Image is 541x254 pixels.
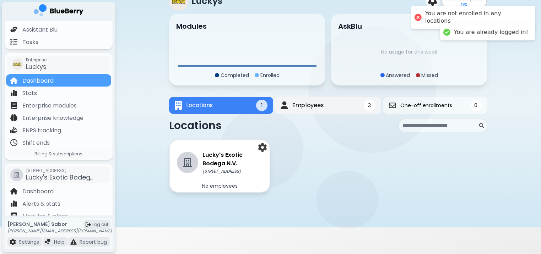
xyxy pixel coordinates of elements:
img: file icon [10,102,17,109]
img: file icon [10,26,17,33]
img: Employees [281,101,288,109]
span: One-off enrollments [400,102,453,109]
img: file icon [10,38,17,45]
h3: Modules [176,21,207,32]
img: company logo [34,4,83,19]
p: ENPS tracking [22,126,61,135]
p: Dashboard [22,187,54,196]
p: Report bug [80,239,107,245]
h3: Lucky's Exotic Bodega N.V. [202,151,263,168]
p: No usage for this week [381,49,437,55]
img: file icon [10,77,17,84]
img: company thumbnail [12,59,23,70]
p: Enrolled [260,72,280,78]
span: 3 [368,102,371,109]
span: Log out [92,222,108,227]
span: [STREET_ADDRESS] [26,168,97,173]
img: file icon [10,114,17,121]
p: [PERSON_NAME] Sabor [7,221,112,227]
img: file icon [70,239,77,245]
p: 0 % [461,2,468,8]
p: Answered [386,72,410,78]
p: Shift ends [22,139,50,147]
button: EmployeesEmployees3 [275,97,381,114]
img: settings [258,143,267,152]
p: Modules & plans [22,212,68,221]
p: Enterprise modules [22,101,77,110]
span: Luckys [26,62,47,71]
p: Enterprise knowledge [22,114,83,122]
img: file icon [45,239,51,245]
img: file icon [10,89,17,96]
p: [STREET_ADDRESS] [202,169,263,174]
img: search icon [479,123,484,128]
img: file icon [10,212,17,220]
img: Locations [175,101,182,110]
p: Missed [422,72,438,78]
button: LocationsLocations1 [169,97,273,114]
p: Assistant Blu [22,26,58,34]
img: logout [86,222,91,227]
p: Alerts & stats [22,200,60,208]
h3: AskBlu [338,21,362,32]
img: file icon [10,188,17,195]
p: Settings [19,239,39,245]
p: Help [54,239,65,245]
span: Enterprise [26,57,47,63]
p: No employees [202,183,238,189]
button: One-off enrollmentsOne-off enrollments0 [383,97,487,114]
img: file icon [10,127,17,134]
img: One-off enrollments [389,102,396,109]
p: Tasks [22,38,38,46]
span: Locations [186,101,213,110]
span: 0 [474,102,477,109]
div: You are not enrolled in any locations [425,10,528,25]
img: file icon [10,139,17,146]
span: Employees [292,101,324,110]
p: [PERSON_NAME][EMAIL_ADDRESS][DOMAIN_NAME] [7,228,112,234]
div: You are already logged in! [454,29,528,36]
span: Lucky's Exotic Bodega N.V. [26,173,107,182]
p: Dashboard [22,77,54,85]
img: file icon [10,239,16,245]
span: Billing & subscriptions [35,151,83,157]
p: Locations [169,119,222,132]
img: file icon [10,200,17,207]
p: Completed [221,72,249,78]
span: 1 [261,102,263,109]
p: Stats [22,89,37,98]
a: Billing & subscriptions [7,149,110,158]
